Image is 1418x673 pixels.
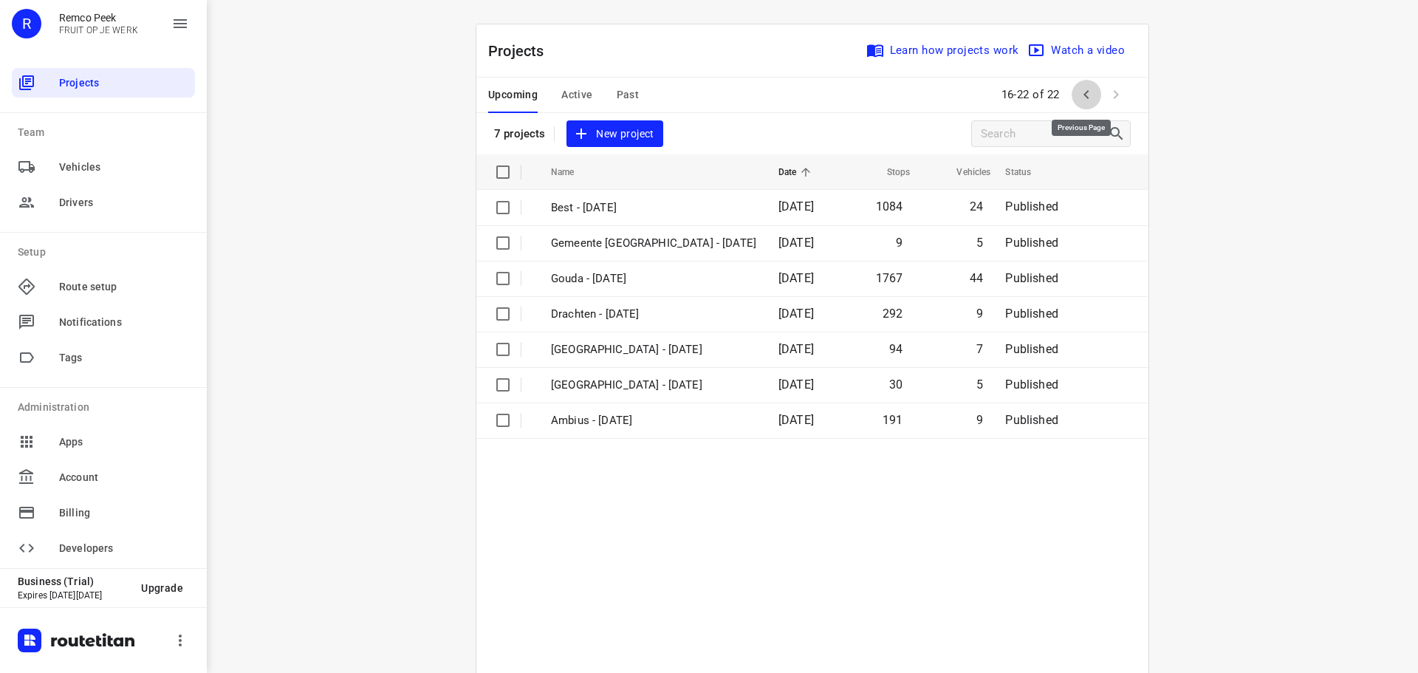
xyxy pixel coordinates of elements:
[1005,413,1058,427] span: Published
[59,541,189,556] span: Developers
[12,68,195,98] div: Projects
[996,79,1066,111] span: 16-22 of 22
[1005,342,1058,356] span: Published
[12,462,195,492] div: Account
[59,279,189,295] span: Route setup
[1005,307,1058,321] span: Published
[551,377,756,394] p: [GEOGRAPHIC_DATA] - [DATE]
[12,152,195,182] div: Vehicles
[18,400,195,415] p: Administration
[12,9,41,38] div: R
[896,236,902,250] span: 9
[1005,163,1050,181] span: Status
[970,199,983,213] span: 24
[551,306,756,323] p: Drachten - [DATE]
[59,195,189,211] span: Drivers
[778,342,814,356] span: [DATE]
[551,412,756,429] p: Ambius - [DATE]
[551,235,756,252] p: Gemeente [GEOGRAPHIC_DATA] - [DATE]
[18,575,129,587] p: Business (Trial)
[778,163,816,181] span: Date
[976,413,983,427] span: 9
[59,160,189,175] span: Vehicles
[551,199,756,216] p: Best - [DATE]
[778,413,814,427] span: [DATE]
[876,271,903,285] span: 1767
[12,343,195,372] div: Tags
[59,350,189,366] span: Tags
[12,307,195,337] div: Notifications
[970,271,983,285] span: 44
[12,272,195,301] div: Route setup
[617,86,640,104] span: Past
[129,575,195,601] button: Upgrade
[59,75,189,91] span: Projects
[59,505,189,521] span: Billing
[488,40,556,62] p: Projects
[59,434,189,450] span: Apps
[18,125,195,140] p: Team
[18,245,195,260] p: Setup
[1005,199,1058,213] span: Published
[976,378,983,392] span: 5
[868,163,911,181] span: Stops
[883,413,903,427] span: 191
[551,163,594,181] span: Name
[575,125,654,143] span: New project
[876,199,903,213] span: 1084
[494,127,545,140] p: 7 projects
[551,270,756,287] p: Gouda - [DATE]
[59,470,189,485] span: Account
[12,533,195,563] div: Developers
[141,582,183,594] span: Upgrade
[551,341,756,358] p: [GEOGRAPHIC_DATA] - [DATE]
[889,378,902,392] span: 30
[566,120,662,148] button: New project
[12,188,195,217] div: Drivers
[1005,378,1058,392] span: Published
[12,427,195,457] div: Apps
[1005,236,1058,250] span: Published
[12,498,195,527] div: Billing
[976,307,983,321] span: 9
[889,342,902,356] span: 94
[981,123,1108,146] input: Search projects
[1005,271,1058,285] span: Published
[937,163,990,181] span: Vehicles
[488,86,538,104] span: Upcoming
[18,590,129,601] p: Expires [DATE][DATE]
[883,307,903,321] span: 292
[778,236,814,250] span: [DATE]
[778,378,814,392] span: [DATE]
[778,271,814,285] span: [DATE]
[59,315,189,330] span: Notifications
[59,25,138,35] p: FRUIT OP JE WERK
[976,342,983,356] span: 7
[778,199,814,213] span: [DATE]
[59,12,138,24] p: Remco Peek
[976,236,983,250] span: 5
[778,307,814,321] span: [DATE]
[561,86,592,104] span: Active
